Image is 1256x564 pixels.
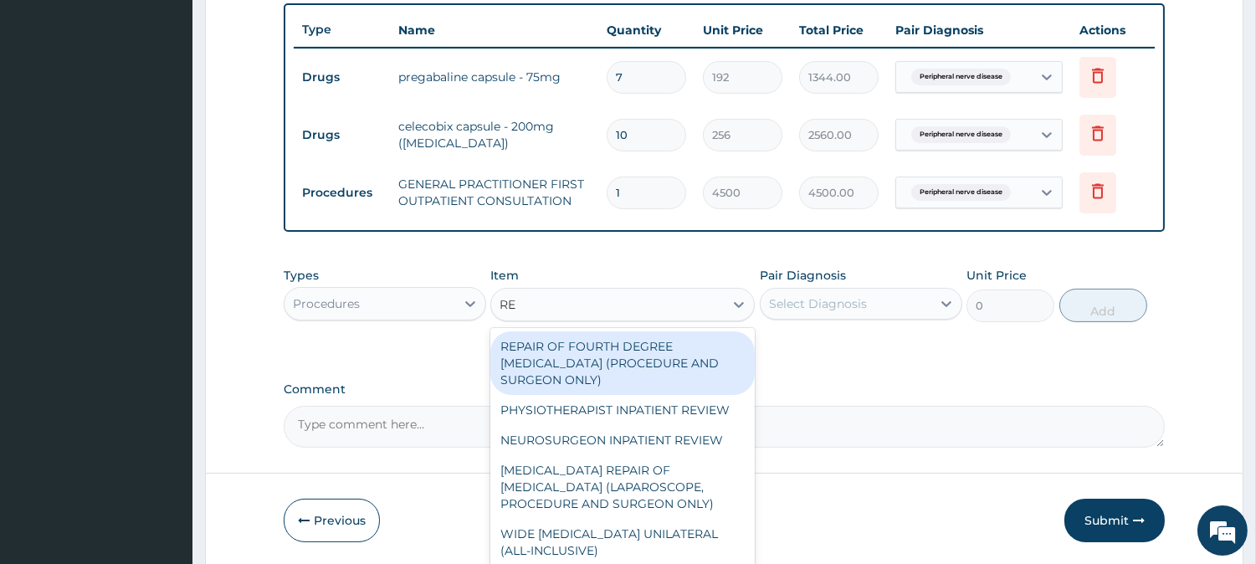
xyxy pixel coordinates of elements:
[294,62,390,93] td: Drugs
[87,94,281,115] div: Chat with us now
[293,295,360,312] div: Procedures
[490,425,755,455] div: NEUROSURGEON INPATIENT REVIEW
[598,13,695,47] th: Quantity
[1071,13,1155,47] th: Actions
[294,14,390,45] th: Type
[8,382,319,440] textarea: Type your message and hit 'Enter'
[490,395,755,425] div: PHYSIOTHERAPIST INPATIENT REVIEW
[284,499,380,542] button: Previous
[760,267,846,284] label: Pair Diagnosis
[966,267,1027,284] label: Unit Price
[390,13,598,47] th: Name
[695,13,791,47] th: Unit Price
[911,126,1011,143] span: Peripheral nerve disease
[31,84,68,126] img: d_794563401_company_1708531726252_794563401
[791,13,887,47] th: Total Price
[390,167,598,218] td: GENERAL PRACTITIONER FIRST OUTPATIENT CONSULTATION
[390,60,598,94] td: pregabaline capsule - 75mg
[490,331,755,395] div: REPAIR OF FOURTH DEGREE [MEDICAL_DATA] (PROCEDURE AND SURGEON ONLY)
[911,69,1011,85] span: Peripheral nerve disease
[1064,499,1165,542] button: Submit
[911,184,1011,201] span: Peripheral nerve disease
[97,173,231,342] span: We're online!
[887,13,1071,47] th: Pair Diagnosis
[284,269,319,283] label: Types
[274,8,315,49] div: Minimize live chat window
[490,455,755,519] div: [MEDICAL_DATA] REPAIR OF [MEDICAL_DATA] (LAPAROSCOPE, PROCEDURE AND SURGEON ONLY)
[769,295,867,312] div: Select Diagnosis
[390,110,598,160] td: celecobix capsule - 200mg ([MEDICAL_DATA])
[1059,289,1147,322] button: Add
[294,177,390,208] td: Procedures
[490,267,519,284] label: Item
[284,382,1165,397] label: Comment
[294,120,390,151] td: Drugs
